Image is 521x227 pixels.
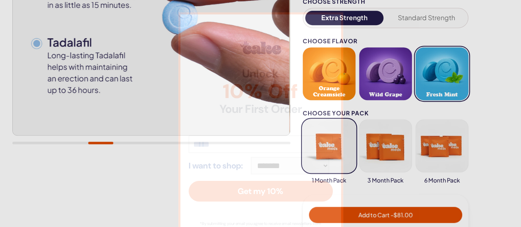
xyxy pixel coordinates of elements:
[189,103,333,115] strong: Your First Order
[189,161,243,170] strong: I want to shop:
[333,15,337,23] button: ×
[189,82,333,101] span: 10% Off
[189,181,333,201] button: Get my 10%
[240,41,281,54] img: Hello Cake
[189,68,333,80] strong: Unlock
